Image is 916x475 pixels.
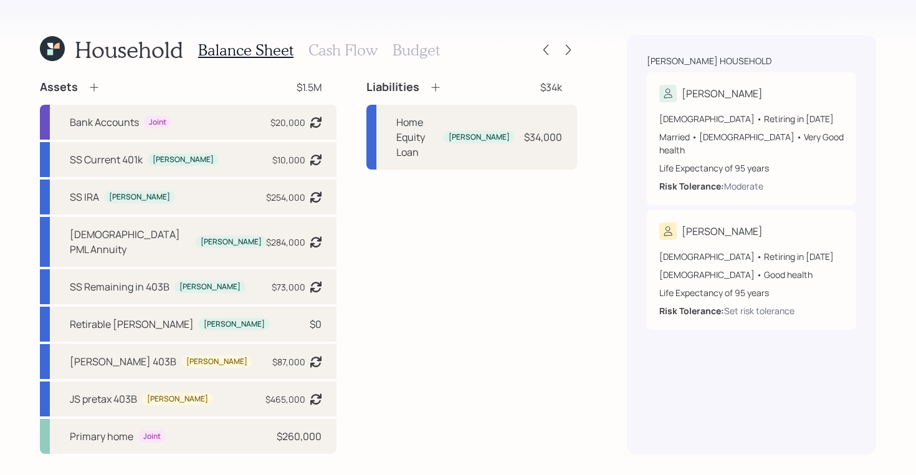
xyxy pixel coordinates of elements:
div: Set risk tolerance [724,304,794,317]
div: $0 [310,317,322,332]
div: Joint [149,117,166,128]
div: Retirable [PERSON_NAME] [70,317,194,332]
div: [DEMOGRAPHIC_DATA] • Retiring in [DATE] [659,112,844,125]
div: $34,000 [524,130,562,145]
div: Home Equity Loan [396,115,439,160]
div: [PERSON_NAME] [682,224,763,239]
h4: Assets [40,80,78,94]
div: [PERSON_NAME] [109,192,170,203]
div: $1.5M [297,80,322,95]
div: [PERSON_NAME] [201,237,262,247]
h3: Cash Flow [308,41,378,59]
div: Life Expectancy of 95 years [659,161,844,175]
div: Married • [DEMOGRAPHIC_DATA] • Very Good health [659,130,844,156]
b: Risk Tolerance: [659,305,724,317]
h3: Balance Sheet [198,41,293,59]
div: $284,000 [266,236,305,249]
div: [DEMOGRAPHIC_DATA] • Good health [659,268,844,281]
div: Joint [143,431,161,442]
div: Bank Accounts [70,115,139,130]
div: [PERSON_NAME] household [647,55,771,67]
div: [PERSON_NAME] [449,132,510,143]
h4: Liabilities [366,80,419,94]
div: [PERSON_NAME] [186,357,247,367]
div: [PERSON_NAME] [153,155,214,165]
div: [PERSON_NAME] [204,319,265,330]
div: JS pretax 403B [70,391,137,406]
div: [DEMOGRAPHIC_DATA] • Retiring in [DATE] [659,250,844,263]
h3: Budget [393,41,440,59]
div: $10,000 [272,153,305,166]
h1: Household [75,36,183,63]
div: $87,000 [272,355,305,368]
div: Primary home [70,429,133,444]
div: SS Remaining in 403B [70,279,169,294]
div: $465,000 [265,393,305,406]
div: [PERSON_NAME] [147,394,208,405]
div: [PERSON_NAME] [179,282,241,292]
b: Risk Tolerance: [659,180,724,192]
div: $34k [540,80,562,95]
div: $260,000 [277,429,322,444]
div: $20,000 [270,116,305,129]
div: SS Current 401k [70,152,143,167]
div: Life Expectancy of 95 years [659,286,844,299]
div: $254,000 [266,191,305,204]
div: [PERSON_NAME] 403B [70,354,176,369]
div: [DEMOGRAPHIC_DATA] PML Annuity [70,227,191,257]
div: SS IRA [70,190,99,204]
div: $73,000 [272,281,305,294]
div: [PERSON_NAME] [682,86,763,101]
div: Moderate [724,180,763,193]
